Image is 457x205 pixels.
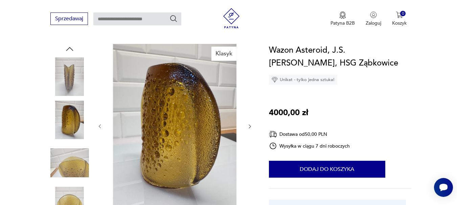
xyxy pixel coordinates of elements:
[392,20,407,26] p: Koszyk
[269,106,308,119] p: 4000,00 zł
[396,11,403,18] img: Ikona koszyka
[330,11,355,26] a: Ikona medaluPatyna B2B
[366,11,381,26] button: Zaloguj
[269,130,277,138] img: Ikona dostawy
[211,47,236,61] div: Klasyk
[50,12,88,25] button: Sprzedawaj
[269,130,350,138] div: Dostawa od 50,00 PLN
[434,178,453,197] iframe: Smartsupp widget button
[330,20,355,26] p: Patyna B2B
[339,11,346,19] img: Ikona medalu
[169,15,178,23] button: Szukaj
[50,17,88,22] a: Sprzedawaj
[221,8,242,28] img: Patyna - sklep z meblami i dekoracjami vintage
[272,77,278,83] img: Ikona diamentu
[370,11,377,18] img: Ikonka użytkownika
[50,144,89,182] img: Zdjęcie produktu Wazon Asteroid, J.S. Drost, HSG Ząbkowice
[269,161,385,178] button: Dodaj do koszyka
[330,11,355,26] button: Patyna B2B
[269,142,350,150] div: Wysyłka w ciągu 7 dni roboczych
[392,11,407,26] button: 0Koszyk
[366,20,381,26] p: Zaloguj
[50,57,89,96] img: Zdjęcie produktu Wazon Asteroid, J.S. Drost, HSG Ząbkowice
[269,75,337,85] div: Unikat - tylko jedna sztuka!
[269,44,412,70] h1: Wazon Asteroid, J.S. [PERSON_NAME], HSG Ząbkowice
[50,101,89,139] img: Zdjęcie produktu Wazon Asteroid, J.S. Drost, HSG Ząbkowice
[400,11,406,17] div: 0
